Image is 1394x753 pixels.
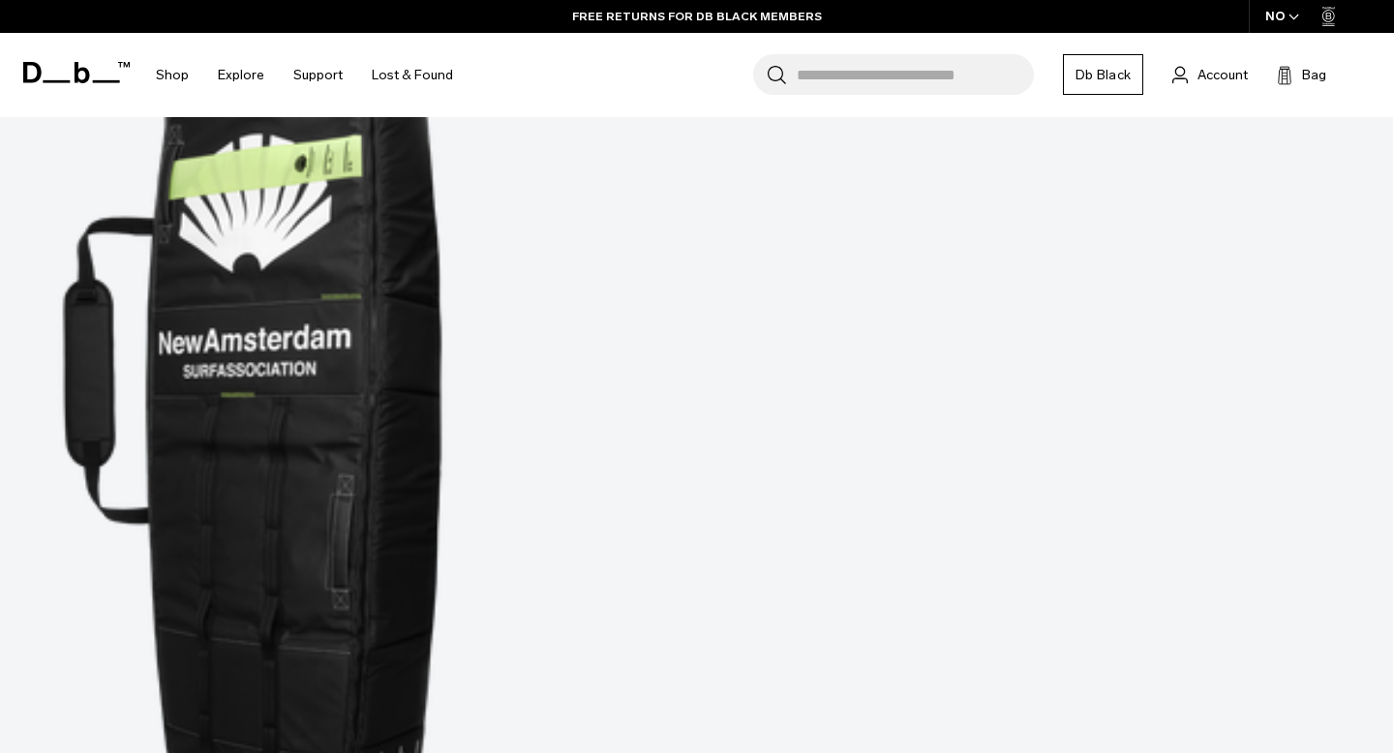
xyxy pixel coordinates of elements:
a: Support [293,41,343,109]
a: Shop [156,41,189,109]
span: Bag [1302,65,1326,85]
span: Account [1197,65,1248,85]
nav: Main Navigation [141,33,468,117]
a: Explore [218,41,264,109]
button: Bag [1277,63,1326,86]
a: Account [1172,63,1248,86]
a: Db Black [1063,54,1143,95]
a: Lost & Found [372,41,453,109]
a: FREE RETURNS FOR DB BLACK MEMBERS [572,8,822,25]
